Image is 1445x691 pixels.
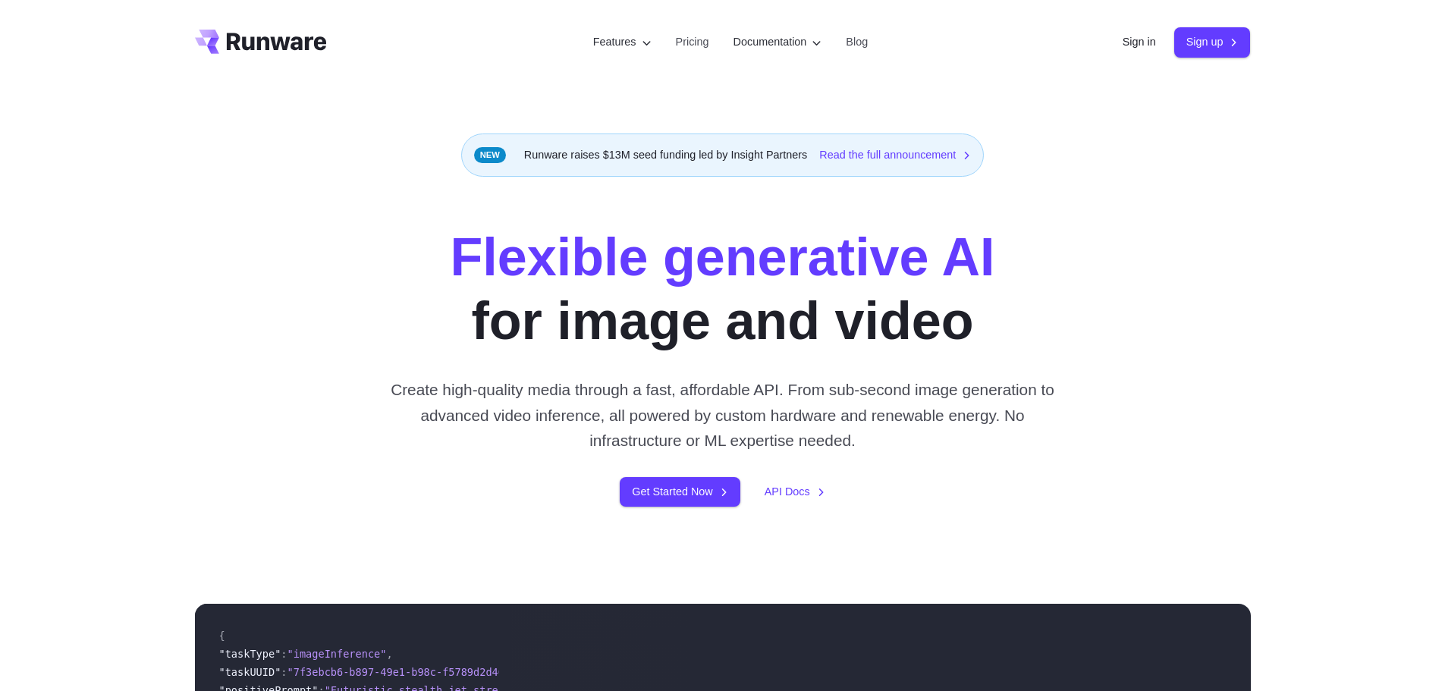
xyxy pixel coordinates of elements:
span: "imageInference" [287,648,387,660]
h1: for image and video [450,225,994,353]
a: Pricing [676,33,709,51]
span: "taskType" [219,648,281,660]
div: Runware raises $13M seed funding led by Insight Partners [461,133,985,177]
span: : [281,648,287,660]
a: Sign up [1174,27,1251,57]
a: Get Started Now [620,477,740,507]
span: "7f3ebcb6-b897-49e1-b98c-f5789d2d40d7" [287,666,523,678]
span: : [281,666,287,678]
span: , [386,648,392,660]
a: Sign in [1123,33,1156,51]
span: "taskUUID" [219,666,281,678]
span: { [219,630,225,642]
a: Blog [846,33,868,51]
label: Documentation [733,33,822,51]
a: Go to / [195,30,327,54]
strong: Flexible generative AI [450,228,994,287]
a: API Docs [765,483,825,501]
label: Features [593,33,652,51]
a: Read the full announcement [819,146,971,164]
p: Create high-quality media through a fast, affordable API. From sub-second image generation to adv... [385,377,1060,453]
